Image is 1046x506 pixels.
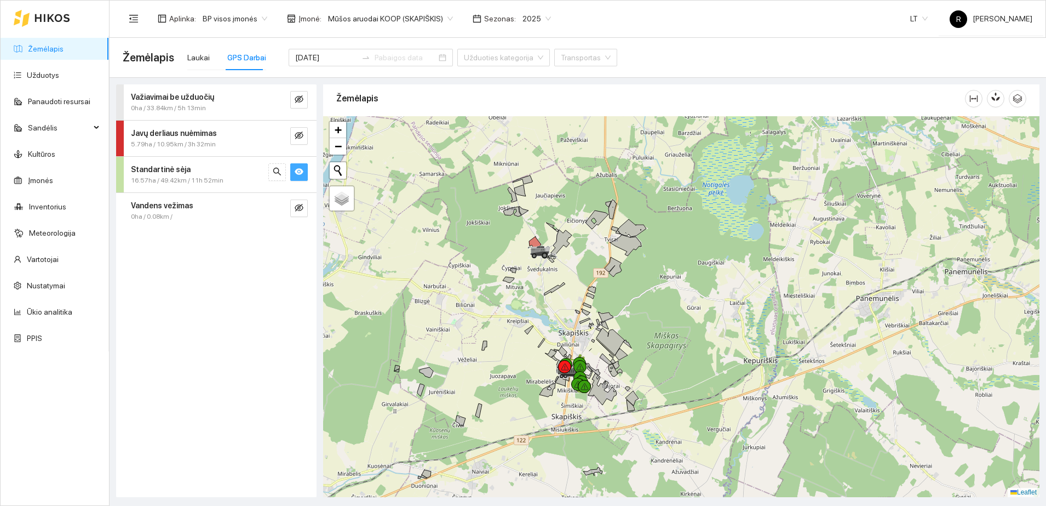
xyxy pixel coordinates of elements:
span: to [361,53,370,62]
span: LT [910,10,928,27]
span: column-width [965,94,982,103]
button: Initiate a new search [330,162,346,179]
span: shop [287,14,296,23]
span: eye-invisible [295,203,303,214]
span: search [273,167,281,178]
span: eye-invisible [295,95,303,105]
strong: Javų derliaus nuėmimas [131,129,217,138]
span: Žemėlapis [123,49,174,66]
div: Laukai [187,52,210,64]
div: Vandens vežimas0ha / 0.08km /eye-invisible [116,193,317,229]
a: Ūkio analitika [27,308,72,316]
span: calendar [473,14,481,23]
button: eye-invisible [290,200,308,217]
span: BP visos įmonės [203,10,267,27]
span: menu-fold [129,14,139,24]
a: Nustatymai [27,281,65,290]
div: Žemėlapis [336,83,965,114]
strong: Vandens vežimas [131,201,193,210]
strong: Standartinė sėja [131,165,191,174]
span: layout [158,14,166,23]
button: eye [290,163,308,181]
span: eye-invisible [295,131,303,141]
a: Vartotojai [27,255,59,264]
button: search [268,163,286,181]
span: 0ha / 33.84km / 5h 13min [131,103,206,113]
button: eye-invisible [290,127,308,145]
span: 16.57ha / 49.42km / 11h 52min [131,175,223,186]
a: Zoom in [330,122,346,138]
a: Kultūros [28,150,55,158]
span: Sezonas : [484,13,516,25]
a: Įmonės [28,176,53,185]
span: swap-right [361,53,370,62]
strong: Važiavimai be užduočių [131,93,214,101]
div: Javų derliaus nuėmimas5.79ha / 10.95km / 3h 32mineye-invisible [116,121,317,156]
button: column-width [965,90,982,107]
a: Leaflet [1010,488,1037,496]
a: Meteorologija [29,229,76,237]
span: Sandėlis [28,117,90,139]
a: Layers [330,186,354,211]
span: R [956,10,961,28]
a: Užduotys [27,71,59,79]
div: Važiavimai be užduočių0ha / 33.84km / 5h 13mineye-invisible [116,84,317,120]
span: eye [295,167,303,178]
span: 2025 [522,10,551,27]
input: Pabaigos data [375,52,436,64]
span: 0ha / 0.08km / [131,212,173,222]
span: Aplinka : [169,13,196,25]
a: Panaudoti resursai [28,97,90,106]
span: [PERSON_NAME] [950,14,1032,23]
button: menu-fold [123,8,145,30]
span: Įmonė : [298,13,321,25]
a: Inventorius [29,202,66,211]
span: 5.79ha / 10.95km / 3h 32min [131,139,216,150]
a: PPIS [27,334,42,343]
button: eye-invisible [290,91,308,109]
a: Zoom out [330,138,346,155]
a: Žemėlapis [28,44,64,53]
div: GPS Darbai [227,52,266,64]
span: Mūšos aruodai KOOP (SKAPIŠKIS) [328,10,453,27]
span: + [335,123,342,137]
div: Standartinė sėja16.57ha / 49.42km / 11h 52minsearcheye [116,157,317,192]
span: − [335,139,342,153]
input: Pradžios data [295,52,357,64]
